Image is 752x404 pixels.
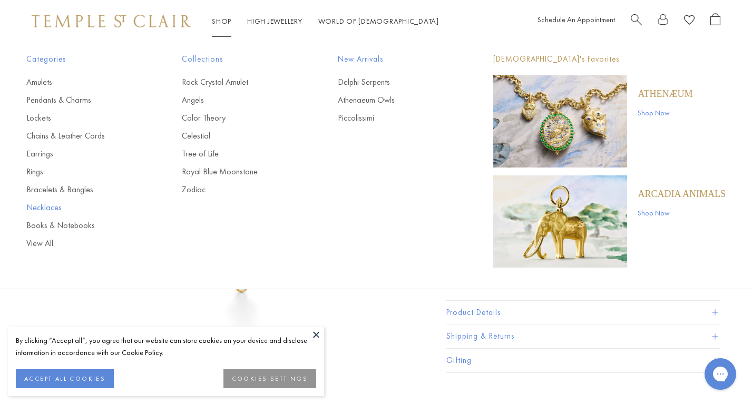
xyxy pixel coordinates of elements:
a: Royal Blue Moonstone [182,166,295,178]
button: Product Details [446,301,720,324]
a: Celestial [182,130,295,142]
a: View All [26,238,140,249]
a: Chains & Leather Cords [26,130,140,142]
a: Pendants & Charms [26,94,140,106]
a: Delphi Serpents [338,76,451,88]
a: World of [DEMOGRAPHIC_DATA]World of [DEMOGRAPHIC_DATA] [318,16,439,26]
a: Search [631,13,642,29]
a: Open Shopping Bag [710,13,720,29]
a: Lockets [26,112,140,124]
button: ACCEPT ALL COOKIES [16,369,114,388]
a: Color Theory [182,112,295,124]
a: ARCADIA ANIMALS [638,188,726,200]
span: Categories [26,53,140,66]
img: Temple St. Clair [32,15,191,27]
iframe: Gorgias live chat messenger [699,354,741,393]
button: Gifting [446,349,720,372]
p: [DEMOGRAPHIC_DATA]'s Favorites [493,53,726,66]
nav: Main navigation [212,15,439,28]
a: Amulets [26,76,140,88]
a: Piccolissimi [338,112,451,124]
a: Schedule An Appointment [538,15,615,24]
a: Zodiac [182,184,295,195]
span: Collections [182,53,295,66]
a: Tree of Life [182,148,295,160]
a: Rock Crystal Amulet [182,76,295,88]
a: Earrings [26,148,140,160]
a: Bracelets & Bangles [26,184,140,195]
a: Shop Now [638,107,692,119]
a: Shop Now [638,207,726,219]
div: By clicking “Accept all”, you agree that our website can store cookies on your device and disclos... [16,334,316,359]
button: Shipping & Returns [446,324,720,348]
a: View Wishlist [684,13,695,29]
a: Necklaces [26,202,140,213]
a: Books & Notebooks [26,220,140,231]
a: High JewelleryHigh Jewellery [247,16,302,26]
span: New Arrivals [338,53,451,66]
a: ShopShop [212,16,231,26]
a: Angels [182,94,295,106]
button: COOKIES SETTINGS [223,369,316,388]
a: Rings [26,166,140,178]
a: Athenæum [638,88,692,100]
a: Athenaeum Owls [338,94,451,106]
